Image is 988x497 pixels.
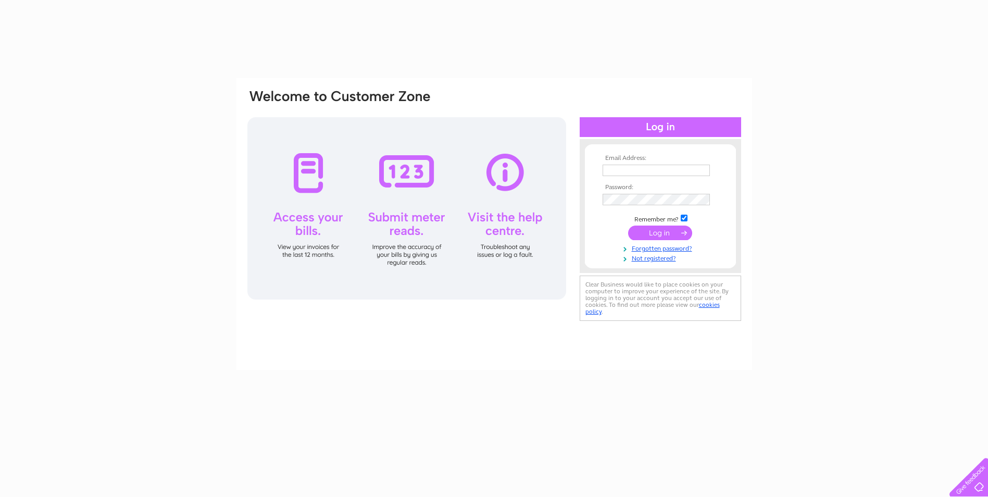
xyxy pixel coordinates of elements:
[603,243,721,253] a: Forgotten password?
[628,226,692,240] input: Submit
[603,253,721,263] a: Not registered?
[580,276,741,321] div: Clear Business would like to place cookies on your computer to improve your experience of the sit...
[600,213,721,223] td: Remember me?
[585,301,720,315] a: cookies policy
[600,184,721,191] th: Password:
[600,155,721,162] th: Email Address:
